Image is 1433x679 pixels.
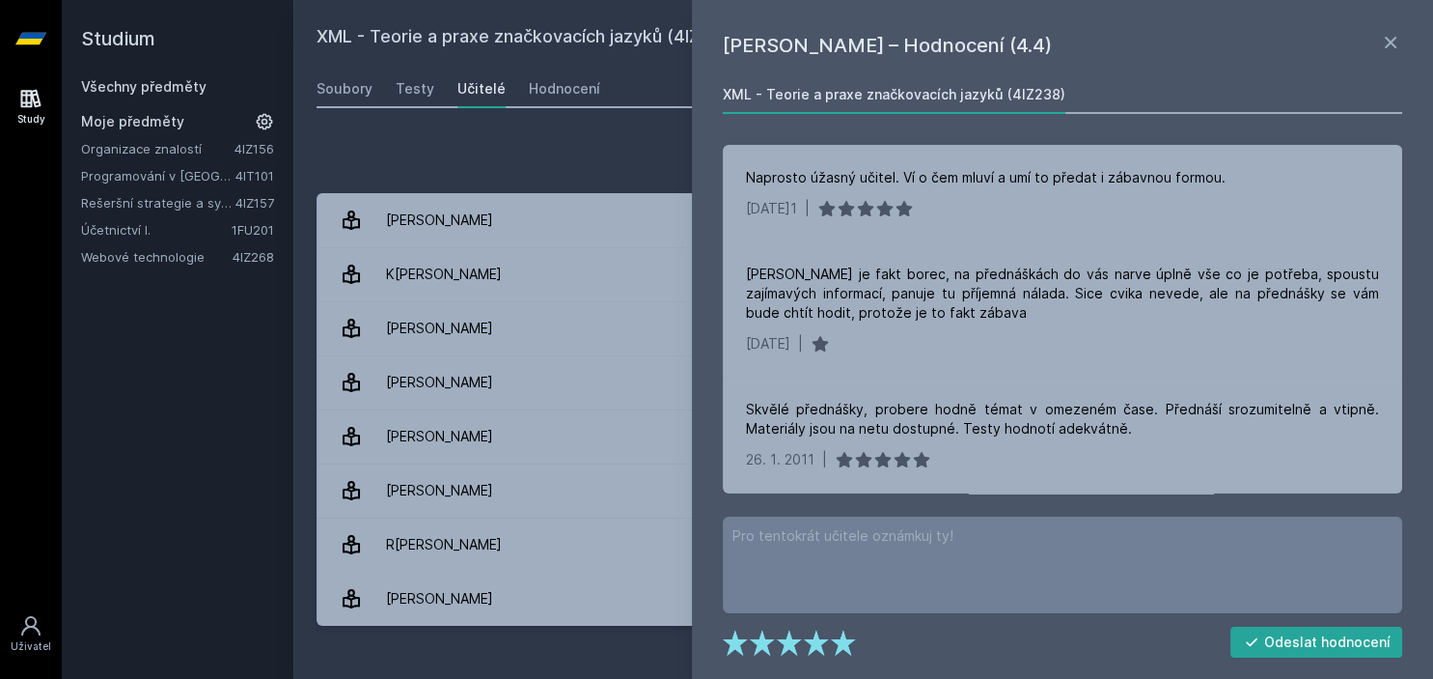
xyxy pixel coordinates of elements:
div: [DATE]1 [746,199,797,218]
div: Učitelé [457,79,506,99]
div: Skvělé přednášky, probere hodně témat v omezeném čase. Přednáší srozumitelně a vtipně. Materiály ... [746,400,1379,439]
a: R[PERSON_NAME] 1 hodnocení 5.0 [317,518,1410,572]
span: Moje předměty [81,112,184,131]
a: Učitelé [457,70,506,108]
a: [PERSON_NAME] 2 hodnocení 4.0 [317,410,1410,464]
h2: XML - Teorie a praxe značkovacích jazyků (4IZ238) [317,23,1194,54]
a: 4IT101 [235,168,274,184]
a: Účetnictví I. [81,220,232,240]
div: [PERSON_NAME] [386,363,493,402]
a: Hodnocení [529,70,600,108]
button: Odeslat hodnocení [1230,627,1403,658]
a: Webové technologie [81,247,233,267]
div: Testy [396,79,434,99]
a: Soubory [317,70,372,108]
a: Programování v [GEOGRAPHIC_DATA] [81,166,235,185]
a: Organizace znalostí [81,139,234,158]
a: [PERSON_NAME] 1 hodnocení 2.0 [317,301,1410,355]
a: Rešeršní strategie a systémy [81,193,235,212]
div: [PERSON_NAME] je fakt borec, na přednáškách do vás narve úplně vše co je potřeba, spoustu zajímav... [746,265,1379,323]
a: Testy [396,70,434,108]
div: Soubory [317,79,372,99]
a: [PERSON_NAME] 7 hodnocení 4.4 [317,355,1410,410]
div: Hodnocení [529,79,600,99]
div: [PERSON_NAME] [386,580,493,618]
div: Uživatel [11,639,51,654]
div: 26. 1. 2011 [746,450,814,469]
a: [PERSON_NAME] 6 hodnocení 4.5 [317,572,1410,626]
div: [PERSON_NAME] [386,417,493,456]
a: [PERSON_NAME] 1 hodnocení 4.0 [317,464,1410,518]
div: Naprosto úžasný učitel. Ví o čem mluví a umí to předat i zábavnou formou. [746,168,1226,187]
a: 4IZ157 [235,195,274,211]
div: [DATE] [746,334,790,354]
div: K[PERSON_NAME] [386,255,502,294]
a: Uživatel [4,605,58,664]
a: [PERSON_NAME] 1 hodnocení 5.0 [317,193,1410,247]
div: Study [17,112,45,127]
div: | [805,199,810,218]
div: [PERSON_NAME] [386,471,493,510]
a: Study [4,77,58,136]
div: [PERSON_NAME] [386,309,493,348]
div: [PERSON_NAME] [386,201,493,240]
a: 1FU201 [232,222,274,238]
a: 4IZ268 [233,249,274,265]
div: | [822,450,827,469]
div: | [798,334,803,354]
div: R[PERSON_NAME] [386,525,502,564]
a: K[PERSON_NAME] 5 hodnocení 3.8 [317,247,1410,301]
a: Všechny předměty [81,78,207,95]
a: 4IZ156 [234,141,274,156]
